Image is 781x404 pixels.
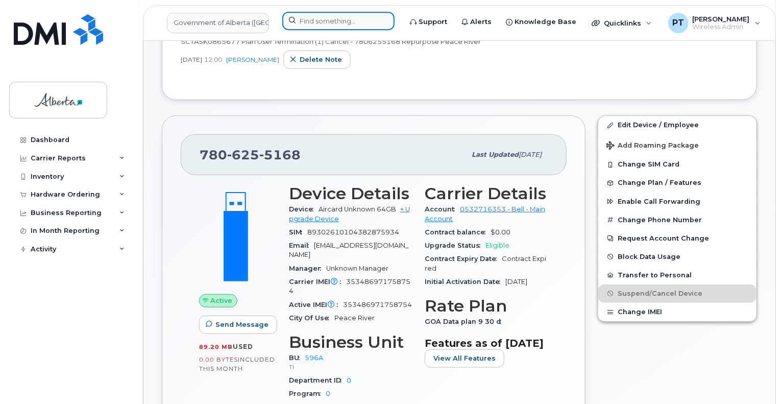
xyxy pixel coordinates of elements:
span: Support [419,17,447,27]
div: Quicklinks [584,13,659,33]
span: Add Roaming Package [606,141,699,151]
span: Device [289,205,319,213]
span: Upgrade Status [425,242,485,249]
span: [DATE] [505,278,527,286]
a: Alerts [454,12,499,32]
span: [EMAIL_ADDRESS][DOMAIN_NAME] [289,242,408,258]
a: + Upgrade Device [289,205,410,222]
h3: Rate Plan [425,297,548,315]
span: Program [289,390,326,397]
button: Send Message [199,316,277,334]
span: Active IMEI [289,301,343,308]
button: Transfer to Personal [598,266,756,284]
span: Send Message [215,320,269,329]
button: Block Data Usage [598,248,756,266]
span: Alerts [470,17,492,27]
span: Eligible [485,242,509,249]
a: 0532716353 - Bell - Main Account [425,205,545,222]
span: 5168 [259,147,301,162]
span: Manager [289,265,326,272]
span: 0.00 Bytes [199,356,238,363]
button: Request Account Change [598,229,756,248]
span: Suspend/Cancel Device [618,290,702,297]
span: Peace River [334,314,375,322]
span: Contract Expiry Date [425,255,502,263]
input: Find something... [282,12,395,30]
a: Support [403,12,454,32]
button: Suspend/Cancel Device [598,284,756,303]
h3: Device Details [289,184,412,203]
h3: Carrier Details [425,184,548,203]
button: Change Plan / Features [598,174,756,192]
span: BU [289,354,305,362]
span: 353486971758754 [289,278,410,295]
span: City Of Use [289,314,334,322]
span: [DATE] [181,55,202,64]
span: View All Features [433,353,496,363]
button: Add Roaming Package [598,134,756,155]
div: Penny Tse [661,13,768,33]
span: Quicklinks [604,19,641,27]
span: Unknown Manager [326,265,388,272]
span: [DATE] [519,151,542,158]
a: 0 [347,376,351,384]
span: Initial Activation Date [425,278,505,286]
h3: Features as of [DATE] [425,337,548,349]
button: Delete note [283,51,351,69]
a: 0 [326,390,330,397]
span: GOA Data plan 9 30 d [425,318,506,325]
span: PT [672,17,684,29]
button: View All Features [425,349,504,368]
button: Change IMEI [598,303,756,321]
span: Contract Expired [425,255,546,272]
span: Wireless Admin [693,23,750,31]
a: 596A [305,354,323,362]
span: Carrier IMEI [289,278,346,286]
span: [PERSON_NAME] [693,15,750,23]
span: 89302610104382875934 [307,228,399,236]
a: [PERSON_NAME] [226,56,279,63]
span: SIM [289,228,307,236]
span: Department ID [289,376,347,384]
span: $0.00 [491,228,510,236]
span: Last updated [472,151,519,158]
span: 12:00 [204,55,222,64]
button: Change SIM Card [598,155,756,174]
span: Enable Call Forwarding [618,198,700,205]
h3: Business Unit [289,333,412,351]
span: Change Plan / Features [618,179,701,187]
span: Aircard Unknown 64GB [319,205,396,213]
span: used [233,343,253,350]
a: Knowledge Base [499,12,583,32]
span: Active [211,296,233,305]
span: Delete note [300,55,342,64]
a: Edit Device / Employee [598,116,756,134]
span: Knowledge Base [515,17,576,27]
span: Account [425,205,460,213]
span: 89.20 MB [199,343,233,350]
button: Enable Call Forwarding [598,193,756,211]
span: 625 [227,147,259,162]
span: SCTASK0865677 Plan User Termination (1) Cancel - 7806255168 Repurpose Peace River [181,37,481,45]
span: Email [289,242,314,249]
span: 353486971758754 [343,301,412,308]
p: TI [289,363,412,371]
span: Contract balance [425,228,491,236]
span: 780 [200,147,301,162]
button: Change Phone Number [598,211,756,229]
a: Government of Alberta (GOA) [167,13,269,33]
